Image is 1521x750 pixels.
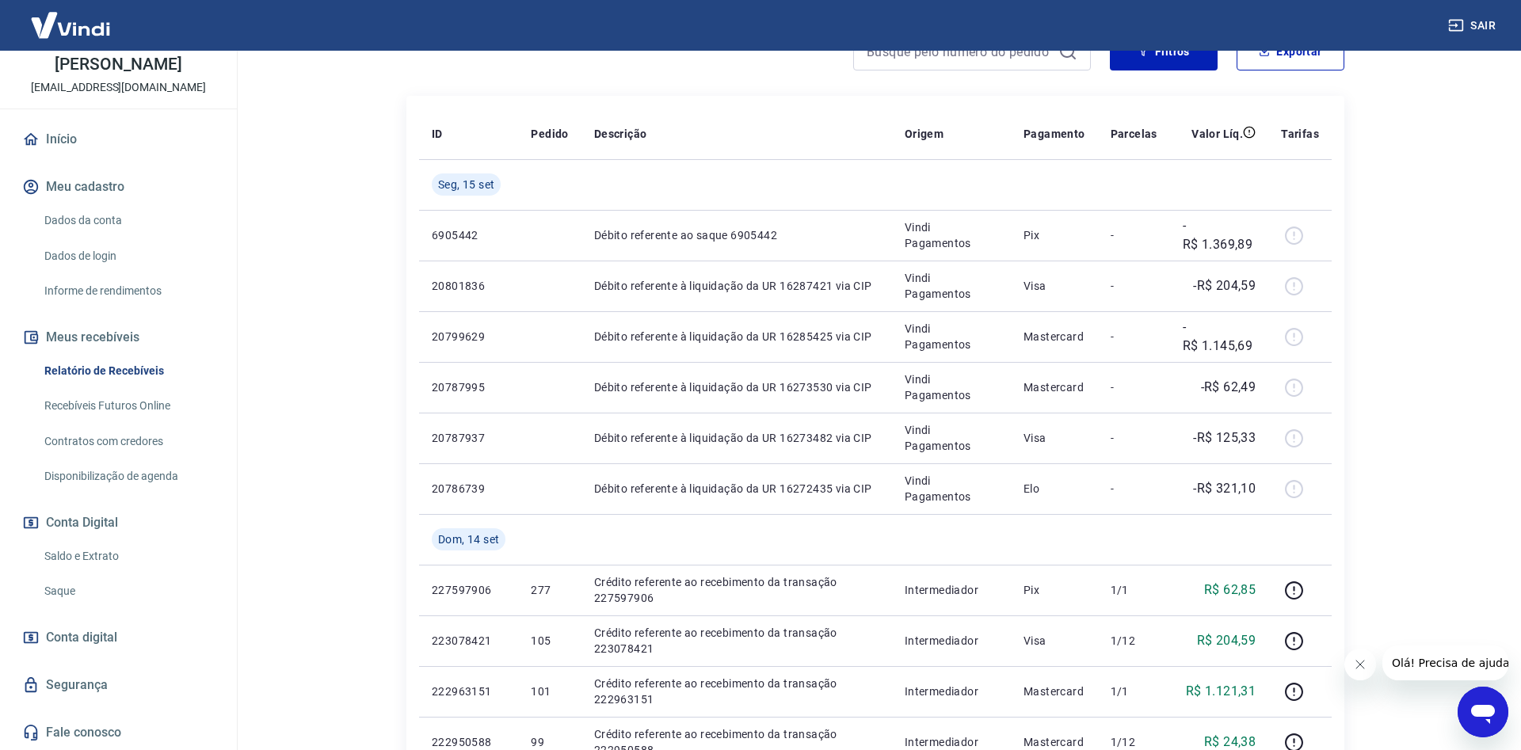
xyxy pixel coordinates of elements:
[1193,479,1256,498] p: -R$ 321,10
[432,683,505,699] p: 222963151
[594,574,879,606] p: Crédito referente ao recebimento da transação 227597906
[432,227,505,243] p: 6905442
[19,620,218,655] a: Conta digital
[905,422,998,454] p: Vindi Pagamentos
[432,278,505,294] p: 20801836
[19,668,218,702] a: Segurança
[1193,276,1256,295] p: -R$ 204,59
[19,505,218,540] button: Conta Digital
[438,177,494,192] span: Seg, 15 set
[432,481,505,497] p: 20786739
[1024,430,1085,446] p: Visa
[432,379,505,395] p: 20787995
[594,625,879,657] p: Crédito referente ao recebimento da transação 223078421
[594,126,647,142] p: Descrição
[1204,581,1256,600] p: R$ 62,85
[19,1,122,49] img: Vindi
[594,379,879,395] p: Débito referente à liquidação da UR 16273530 via CIP
[1024,329,1085,345] p: Mastercard
[905,473,998,504] p: Vindi Pagamentos
[1183,318,1256,356] p: -R$ 1.145,69
[1024,683,1085,699] p: Mastercard
[1024,126,1085,142] p: Pagamento
[432,430,505,446] p: 20787937
[905,270,998,302] p: Vindi Pagamentos
[432,633,505,649] p: 223078421
[905,734,998,750] p: Intermediador
[38,390,218,422] a: Recebíveis Futuros Online
[1193,428,1256,447] p: -R$ 125,33
[1237,32,1344,70] button: Exportar
[594,329,879,345] p: Débito referente à liquidação da UR 16285425 via CIP
[594,481,879,497] p: Débito referente à liquidação da UR 16272435 via CIP
[31,79,206,96] p: [EMAIL_ADDRESS][DOMAIN_NAME]
[905,219,998,251] p: Vindi Pagamentos
[1024,379,1085,395] p: Mastercard
[905,321,998,352] p: Vindi Pagamentos
[38,204,218,237] a: Dados da conta
[432,582,505,598] p: 227597906
[1111,734,1157,750] p: 1/12
[432,126,443,142] p: ID
[1111,379,1157,395] p: -
[1111,683,1157,699] p: 1/1
[55,56,181,73] p: [PERSON_NAME]
[1024,633,1085,649] p: Visa
[1024,278,1085,294] p: Visa
[1201,378,1256,397] p: -R$ 62,49
[38,460,218,493] a: Disponibilização de agenda
[1024,734,1085,750] p: Mastercard
[905,582,998,598] p: Intermediador
[1191,126,1243,142] p: Valor Líq.
[19,320,218,355] button: Meus recebíveis
[1024,227,1085,243] p: Pix
[38,355,218,387] a: Relatório de Recebíveis
[905,633,998,649] p: Intermediador
[19,715,218,750] a: Fale conosco
[1111,227,1157,243] p: -
[432,734,505,750] p: 222950588
[1186,682,1256,701] p: R$ 1.121,31
[1344,649,1376,680] iframe: Fechar mensagem
[867,40,1052,63] input: Busque pelo número do pedido
[905,371,998,403] p: Vindi Pagamentos
[1111,633,1157,649] p: 1/12
[1111,329,1157,345] p: -
[10,11,133,24] span: Olá! Precisa de ajuda?
[432,329,505,345] p: 20799629
[38,540,218,573] a: Saldo e Extrato
[19,122,218,157] a: Início
[38,275,218,307] a: Informe de rendimentos
[594,278,879,294] p: Débito referente à liquidação da UR 16287421 via CIP
[1111,582,1157,598] p: 1/1
[1111,430,1157,446] p: -
[905,126,943,142] p: Origem
[38,425,218,458] a: Contratos com credores
[438,531,499,547] span: Dom, 14 set
[1111,278,1157,294] p: -
[1281,126,1319,142] p: Tarifas
[46,626,117,649] span: Conta digital
[594,227,879,243] p: Débito referente ao saque 6905442
[1110,32,1218,70] button: Filtros
[1382,645,1508,680] iframe: Mensagem da empresa
[1197,631,1256,650] p: R$ 204,59
[38,575,218,607] a: Saque
[531,683,568,699] p: 101
[1458,687,1508,737] iframe: Botão para abrir a janela de mensagens
[1111,481,1157,497] p: -
[1111,126,1157,142] p: Parcelas
[1445,11,1502,40] button: Sair
[1024,582,1085,598] p: Pix
[1183,216,1256,254] p: -R$ 1.369,89
[1024,481,1085,497] p: Elo
[594,430,879,446] p: Débito referente à liquidação da UR 16273482 via CIP
[531,633,568,649] p: 105
[531,582,568,598] p: 277
[38,240,218,272] a: Dados de login
[531,734,568,750] p: 99
[905,683,998,699] p: Intermediador
[19,169,218,204] button: Meu cadastro
[594,676,879,707] p: Crédito referente ao recebimento da transação 222963151
[531,126,568,142] p: Pedido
